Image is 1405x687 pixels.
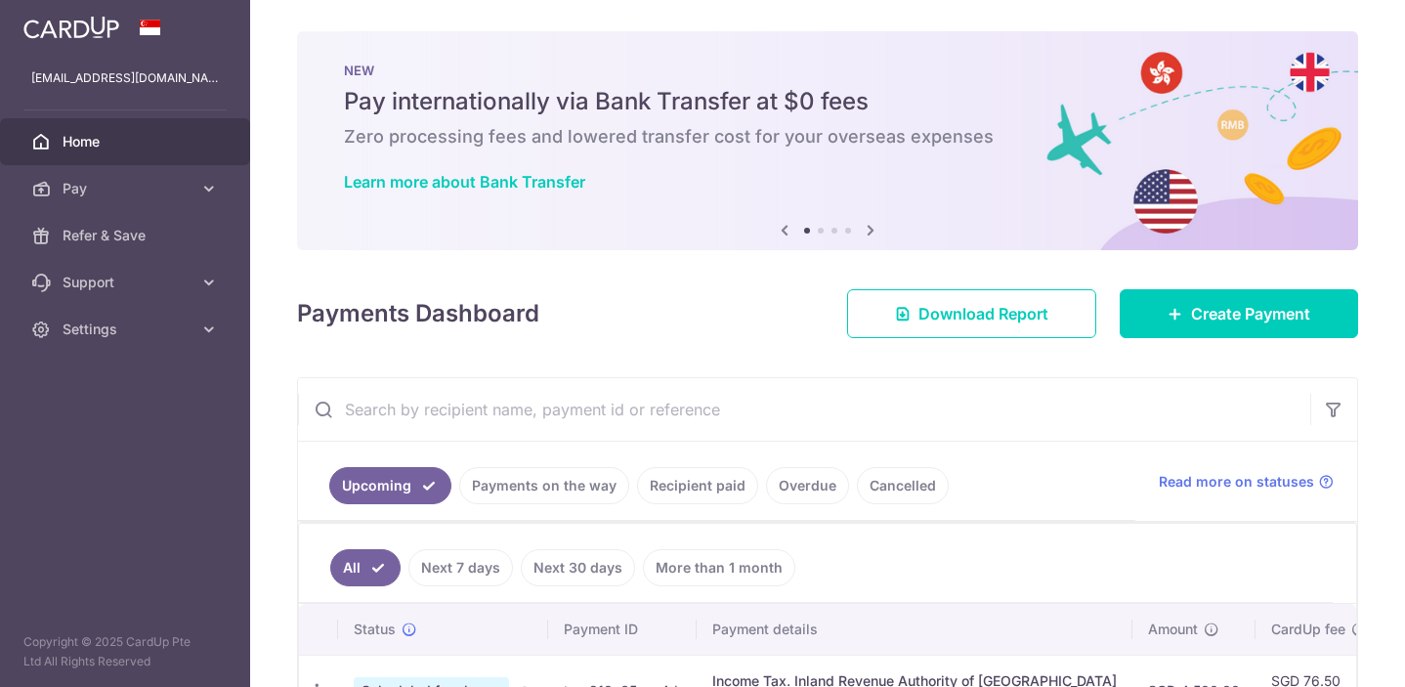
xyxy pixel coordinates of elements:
a: Next 30 days [521,549,635,586]
a: Create Payment [1120,289,1358,338]
p: NEW [344,63,1311,78]
h6: Zero processing fees and lowered transfer cost for your overseas expenses [344,125,1311,149]
span: Pay [63,179,192,198]
a: Overdue [766,467,849,504]
a: Learn more about Bank Transfer [344,172,585,192]
h5: Pay internationally via Bank Transfer at $0 fees [344,86,1311,117]
input: Search by recipient name, payment id or reference [298,378,1310,441]
th: Payment ID [548,604,697,655]
span: Home [63,132,192,151]
span: Support [63,273,192,292]
a: Recipient paid [637,467,758,504]
a: Read more on statuses [1159,472,1334,492]
a: Upcoming [329,467,451,504]
span: Read more on statuses [1159,472,1314,492]
th: Payment details [697,604,1132,655]
a: Download Report [847,289,1096,338]
span: Settings [63,320,192,339]
span: Create Payment [1191,302,1310,325]
a: Payments on the way [459,467,629,504]
span: Amount [1148,620,1198,639]
a: Next 7 days [408,549,513,586]
h4: Payments Dashboard [297,296,539,331]
img: Bank transfer banner [297,31,1358,250]
a: All [330,549,401,586]
img: CardUp [23,16,119,39]
span: CardUp fee [1271,620,1345,639]
span: Refer & Save [63,226,192,245]
span: Status [354,620,396,639]
span: Download Report [918,302,1048,325]
a: More than 1 month [643,549,795,586]
a: Cancelled [857,467,949,504]
p: [EMAIL_ADDRESS][DOMAIN_NAME] [31,68,219,88]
